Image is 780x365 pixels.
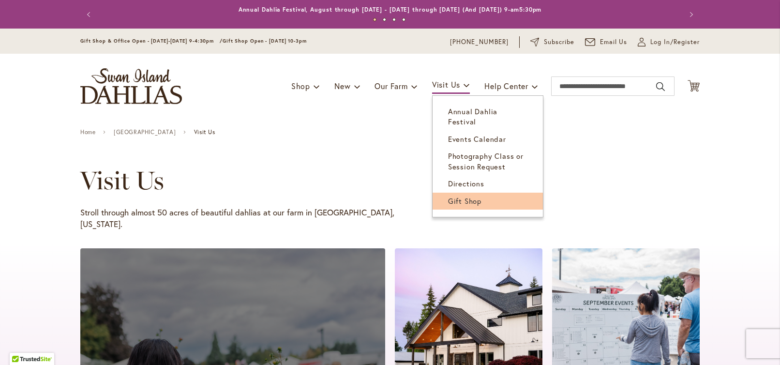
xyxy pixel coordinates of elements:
[80,5,100,24] button: Previous
[114,129,176,136] a: [GEOGRAPHIC_DATA]
[448,179,484,188] span: Directions
[80,38,223,44] span: Gift Shop & Office Open - [DATE]-[DATE] 9-4:30pm /
[432,79,460,90] span: Visit Us
[383,18,386,21] button: 2 of 4
[585,37,628,47] a: Email Us
[223,38,307,44] span: Gift Shop Open - [DATE] 10-3pm
[638,37,700,47] a: Log In/Register
[448,196,481,206] span: Gift Shop
[80,166,672,195] h1: Visit Us
[334,81,350,91] span: New
[402,18,405,21] button: 4 of 4
[484,81,528,91] span: Help Center
[600,37,628,47] span: Email Us
[80,129,95,136] a: Home
[450,37,509,47] a: [PHONE_NUMBER]
[530,37,574,47] a: Subscribe
[448,106,497,126] span: Annual Dahlia Festival
[239,6,542,13] a: Annual Dahlia Festival, August through [DATE] - [DATE] through [DATE] (And [DATE]) 9-am5:30pm
[375,81,407,91] span: Our Farm
[373,18,376,21] button: 1 of 4
[448,134,506,144] span: Events Calendar
[80,207,395,230] p: Stroll through almost 50 acres of beautiful dahlias at our farm in [GEOGRAPHIC_DATA], [US_STATE].
[448,151,524,171] span: Photography Class or Session Request
[194,129,215,136] span: Visit Us
[392,18,396,21] button: 3 of 4
[680,5,700,24] button: Next
[80,68,182,104] a: store logo
[650,37,700,47] span: Log In/Register
[544,37,574,47] span: Subscribe
[291,81,310,91] span: Shop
